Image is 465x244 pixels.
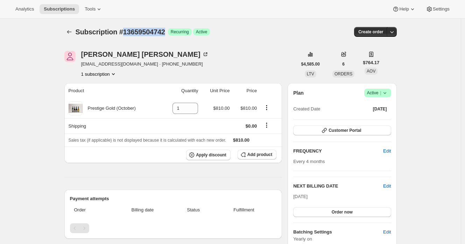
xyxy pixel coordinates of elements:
h2: Payment attempts [70,195,277,202]
button: Settings [422,4,454,14]
button: $4,585.00 [297,59,324,69]
span: LTV [307,72,314,76]
th: Product [64,83,161,99]
div: [PERSON_NAME] [PERSON_NAME] [81,51,209,58]
button: [DATE] [369,104,391,114]
button: Create order [354,27,387,37]
span: Yearly on [293,236,391,243]
span: Fulfillment [216,206,272,213]
button: Customer Portal [293,126,391,135]
span: Jen McKay [64,51,76,62]
span: Active [196,29,207,35]
button: Product actions [81,70,117,77]
span: Settings [433,6,450,12]
h2: FREQUENCY [293,148,383,155]
th: Shipping [64,118,161,134]
span: Subscriptions [44,6,75,12]
h2: Plan [293,89,304,96]
span: $0.00 [246,123,257,129]
span: ORDERS [334,72,352,76]
button: Analytics [11,4,38,14]
span: [DATE] [293,194,308,199]
span: $810.00 [240,106,257,111]
span: Active [367,89,388,96]
span: Billing date [114,206,171,213]
th: Price [232,83,259,99]
span: 6 [342,61,345,67]
span: Edit [383,148,391,155]
span: AOV [367,69,375,74]
button: Add product [238,150,276,160]
button: 6 [338,59,349,69]
button: Edit [379,145,395,157]
span: [DATE] [373,106,387,112]
span: Add product [247,152,272,157]
span: $810.00 [233,137,249,143]
nav: Pagination [70,223,277,233]
span: Subscription #13659504742 [76,28,165,36]
span: $810.00 [213,106,230,111]
span: Apply discount [196,152,226,158]
button: Subscriptions [64,27,74,37]
span: | [380,90,381,96]
button: Help [388,4,420,14]
h6: Batching Settings [293,229,383,236]
span: Help [399,6,409,12]
span: Created Date [293,106,320,113]
span: Sales tax (if applicable) is not displayed because it is calculated with each new order. [69,138,226,143]
button: Edit [383,183,391,190]
button: Apply discount [186,150,231,160]
span: Recurring [171,29,189,35]
span: $4,585.00 [301,61,320,67]
span: [EMAIL_ADDRESS][DOMAIN_NAME] · [PHONE_NUMBER] [81,61,209,68]
div: Prestige Gold (October) [83,105,136,112]
span: Edit [383,229,391,236]
span: Order now [332,209,353,215]
span: Every 4 months [293,159,325,164]
button: Edit [379,226,395,238]
button: Product actions [261,104,272,111]
th: Unit Price [200,83,232,99]
button: Order now [293,207,391,217]
button: Shipping actions [261,121,272,129]
th: Quantity [161,83,200,99]
span: Customer Portal [329,128,361,133]
span: Status [176,206,211,213]
span: Create order [358,29,383,35]
span: $764.17 [363,59,379,66]
button: Tools [80,4,107,14]
button: Subscriptions [40,4,79,14]
span: Tools [85,6,96,12]
th: Order [70,202,112,218]
h2: NEXT BILLING DATE [293,183,383,190]
span: Analytics [15,6,34,12]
